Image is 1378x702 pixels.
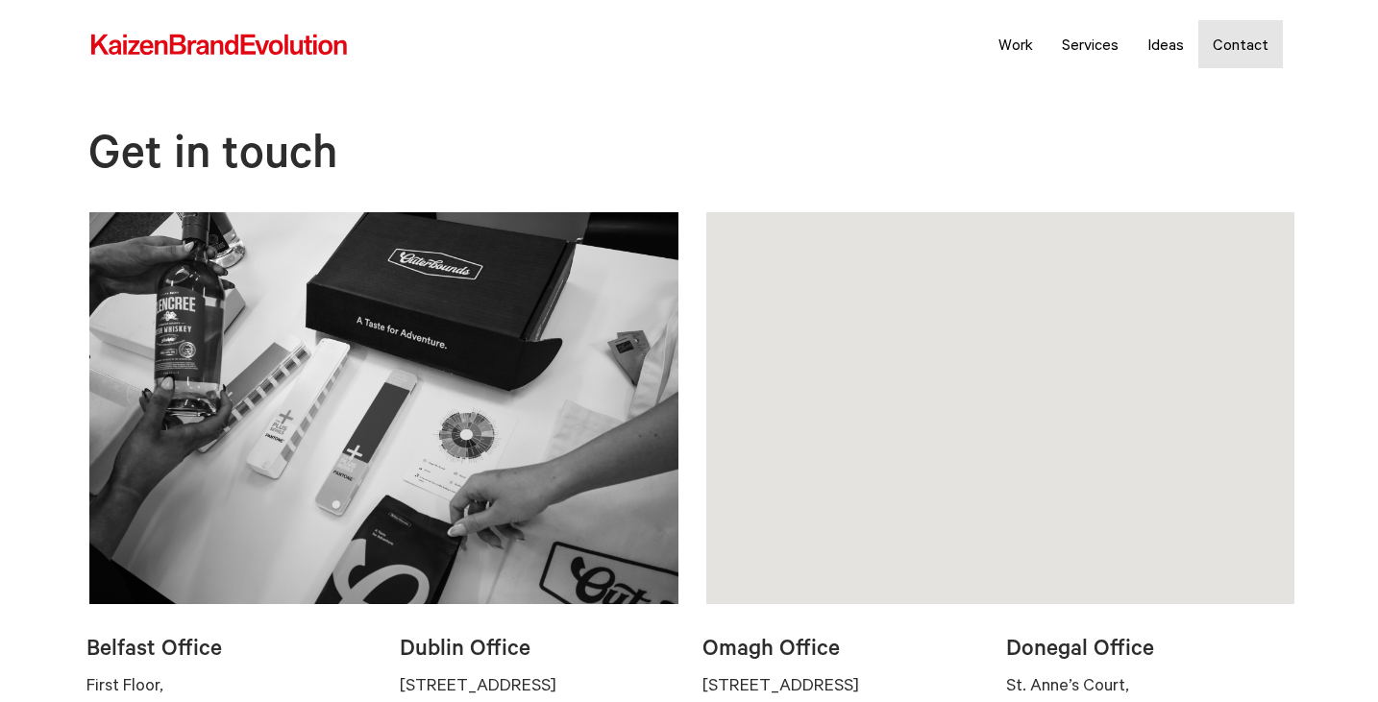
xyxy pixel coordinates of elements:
[89,212,678,604] img: Team Photo
[1047,20,1133,68] a: Services
[86,633,376,670] li: Belfast Office
[84,132,931,188] h1: Get in touch
[702,633,980,670] li: Omagh Office
[1085,484,1110,520] div: Hello World!
[1006,633,1284,670] li: Donegal Office
[400,633,677,670] li: Dublin Office
[990,287,1015,323] div: Hello World!
[89,33,349,58] img: kbe_logo_new.svg
[984,20,1047,68] a: Work
[952,233,977,269] div: Hello World!
[1111,284,1136,320] div: Hello World!
[1006,670,1284,699] li: St. Anne’s Court,
[86,670,376,699] li: First Floor,
[1198,20,1283,68] a: Contact
[1133,20,1198,68] a: Ideas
